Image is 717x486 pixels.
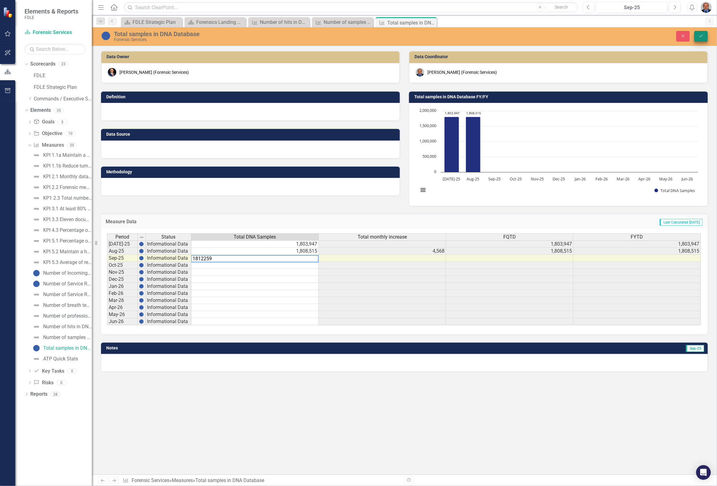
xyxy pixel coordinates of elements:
[58,119,67,125] div: 5
[30,107,51,114] a: Elements
[446,240,573,248] td: 1,803,947
[31,150,92,160] a: KPI 1.1a Maintain a neutral or negative backlog percent change score based on effective forensic ...
[124,2,578,13] input: Search ClearPoint...
[30,61,55,68] a: Scorecards
[191,240,319,248] td: 1,803,947
[445,117,459,172] path: Jul-25, 1,803,947. Total DNA Samples.
[595,176,608,182] text: Feb-26
[139,284,144,289] img: BgCOk07PiH71IgAAAABJRU5ErkJggg==
[31,290,92,300] a: Number of Service Requests Completed
[31,311,92,321] a: Number of professional law enforcement certificates issued - Forensics
[445,111,460,115] text: 1,803,947
[186,18,244,26] a: Forensics Landing Page
[139,312,144,317] img: BgCOk07PiH71IgAAAABJRU5ErkJggg==
[419,123,436,128] text: 1,500,000
[139,242,144,247] img: BgCOk07PiH71IgAAAABJRU5ErkJggg==
[24,8,78,15] span: Elements & Reports
[31,343,92,353] a: Total samples in DNA Database
[43,228,92,233] div: KPI 4.3 Percentage of submissions designated as Rush.
[617,176,629,182] text: Mar-26
[108,68,116,77] img: Jason Bundy
[106,219,354,224] h3: Measure Data
[234,234,276,240] span: Total DNA Samples
[488,176,501,182] text: Sep-25
[106,132,397,137] h3: Data Source
[34,72,92,79] a: FDLE
[43,335,92,340] div: Number of samples added in DNA Database
[33,323,40,330] img: Not Defined
[107,318,138,325] td: Jun-26
[510,176,522,182] text: Oct-25
[659,176,673,182] text: May-26
[31,183,92,192] a: KPI 2.2 Forensic members will average 100 hours per year of training given to non-FDLE members su...
[43,185,92,190] div: KPI 2.2 Forensic members will average 100 hours per year of training given to non-FDLE members su...
[106,95,397,99] h3: Definition
[33,130,62,137] a: Objective
[172,477,193,483] a: Measures
[33,205,40,213] img: Not Defined
[43,217,92,222] div: KPI 3.3 Eleven documents will be produced annually that summarize a one and three-year plan for s...
[107,255,138,262] td: Sep-25
[681,176,693,182] text: Jun-26
[123,477,400,484] div: » »
[139,319,144,324] img: BgCOk07PiH71IgAAAABJRU5ErkJggg==
[43,195,92,201] div: KP1 2.3 Total number of DNA hits resulting from Rapid DNA Arrestee specimens enrolled in the DNA ...
[574,176,586,182] text: Jan-26
[51,392,60,397] div: 28
[319,248,446,255] td: 4,568
[33,302,40,309] img: Not Defined
[43,356,78,362] div: ATP Quick Stats
[139,249,144,254] img: BgCOk07PiH71IgAAAABJRU5ErkJggg==
[101,31,111,41] img: Informational Data
[43,238,92,244] div: KPI 5.1 Percentage of new members who have had prior contact with FDLE; internship, or open house.
[260,18,308,26] div: Number of hits in DNA Database
[161,234,175,240] span: Status
[43,324,92,330] div: Number of hits in DNA Database
[358,234,407,240] span: Total monthly increase
[107,290,138,297] td: Feb-26
[43,249,92,254] div: KPI 5.2 Maintain a healthy turnover rate of Forensics members.
[33,237,40,245] img: Not Defined
[43,153,92,158] div: KPI 1.1a Maintain a neutral or negative backlog percent change score based on effective forensic ...
[31,279,92,289] a: Number of Service Requests Pending
[598,4,666,11] div: Sep-25
[553,176,565,182] text: Dec-25
[33,173,40,180] img: Not Defined
[139,298,144,303] img: BgCOk07PiH71IgAAAABJRU5ErkJggg==
[139,270,144,275] img: BgCOk07PiH71IgAAAABJRU5ErkJggg==
[31,354,78,364] a: ATP Quick Stats
[419,186,427,194] button: View chart menu, Chart
[33,355,40,363] img: Not Defined
[58,62,68,67] div: 23
[546,3,577,12] button: Search
[31,258,92,267] a: KPI 5.3 Average of results from 19 standardized questions from a survey to forensic members relat...
[33,119,54,126] a: Goals
[146,283,191,290] td: Informational Data
[427,69,497,75] div: [PERSON_NAME] (Forensic Services)
[33,334,40,341] img: Not Defined
[196,18,244,26] div: Forensics Landing Page
[596,2,668,13] button: Sep-25
[466,117,481,172] path: Aug-25, 1,808,515. Total DNA Samples.
[146,318,191,325] td: Informational Data
[655,188,695,193] button: Show Total DNA Samples
[33,184,40,191] img: Not Defined
[43,281,92,287] div: Number of Service Requests Pending
[107,276,138,283] td: Dec-25
[696,465,711,480] div: Open Intercom Messenger
[114,37,444,42] div: Forensic Services
[146,290,191,297] td: Informational Data
[631,234,643,240] span: FYTD
[24,29,86,36] a: Forensic Services
[146,255,191,262] td: Informational Data
[446,248,573,255] td: 1,808,515
[33,269,40,277] img: Informational Data
[107,262,138,269] td: Oct-25
[33,216,40,223] img: Not Defined
[43,260,92,265] div: KPI 5.3 Average of results from 19 standardized questions from a survey to forensic members relat...
[31,322,92,332] a: Number of hits in DNA Database
[57,380,66,385] div: 0
[31,268,92,278] a: Number of Incoming Service Requests
[324,18,372,26] div: Number of samples added in DNA Database
[555,5,568,9] span: Search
